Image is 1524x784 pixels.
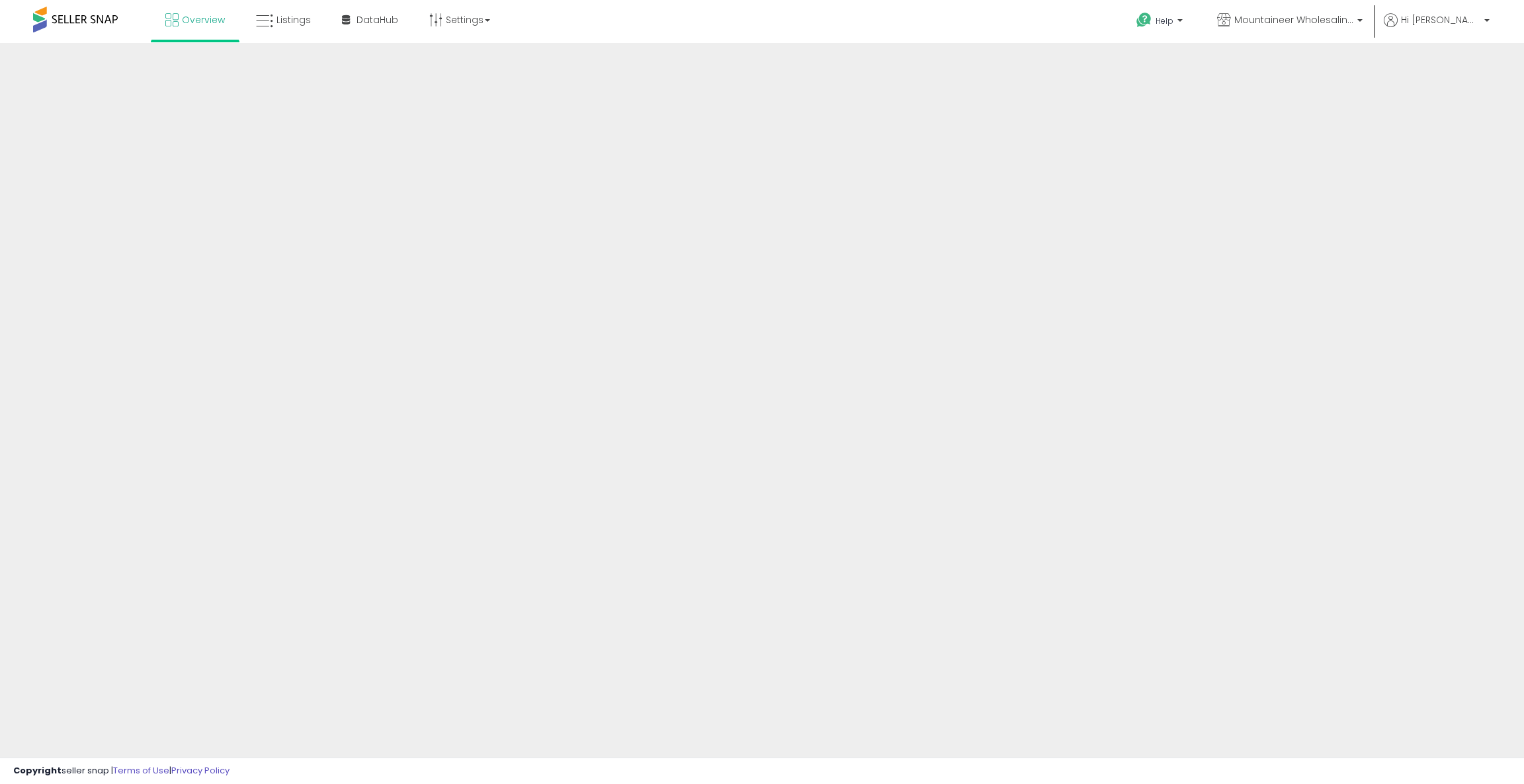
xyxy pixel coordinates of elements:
[1401,13,1480,26] span: Hi [PERSON_NAME]
[1136,12,1152,28] i: Get Help
[1234,13,1353,26] span: Mountaineer Wholesaling
[357,13,398,26] span: DataHub
[1126,2,1196,43] a: Help
[182,13,225,26] span: Overview
[1384,13,1490,43] a: Hi [PERSON_NAME]
[1156,15,1173,26] span: Help
[276,13,311,26] span: Listings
